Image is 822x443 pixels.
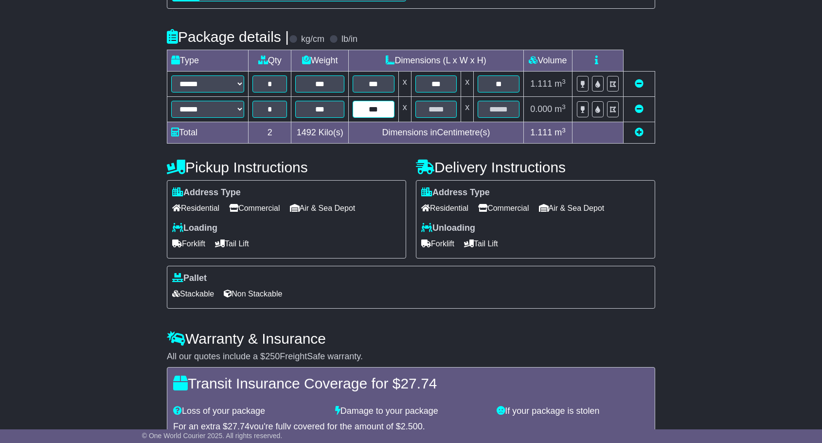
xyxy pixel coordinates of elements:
[167,351,655,362] div: All our quotes include a $ FreightSafe warranty.
[635,104,643,114] a: Remove this item
[301,34,324,45] label: kg/cm
[562,103,566,111] sup: 3
[478,201,529,216] span: Commercial
[635,128,643,137] a: Add new item
[167,122,249,144] td: Total
[167,29,289,45] h4: Package details |
[142,432,283,440] span: © One World Courier 2025. All rights reserved.
[461,72,474,97] td: x
[249,122,291,144] td: 2
[291,122,349,144] td: Kilo(s)
[172,286,214,301] span: Stackable
[172,236,205,251] span: Forklift
[523,50,572,72] td: Volume
[635,79,643,89] a: Remove this item
[168,406,330,417] div: Loss of your package
[297,128,316,137] span: 1492
[172,223,217,234] label: Loading
[461,97,474,122] td: x
[349,50,524,72] td: Dimensions (L x W x H)
[530,79,552,89] span: 1.111
[167,331,655,347] h4: Warranty & Insurance
[349,122,524,144] td: Dimensions in Centimetre(s)
[421,201,468,216] span: Residential
[562,127,566,134] sup: 3
[554,104,566,114] span: m
[421,236,454,251] span: Forklift
[401,422,423,431] span: 2,500
[224,286,282,301] span: Non Stackable
[341,34,357,45] label: lb/in
[229,201,280,216] span: Commercial
[173,375,649,391] h4: Transit Insurance Coverage for $
[539,201,605,216] span: Air & Sea Depot
[464,236,498,251] span: Tail Lift
[172,187,241,198] label: Address Type
[398,97,411,122] td: x
[330,406,492,417] div: Damage to your package
[173,422,649,432] div: For an extra $ you're fully covered for the amount of $ .
[400,375,437,391] span: 27.74
[554,79,566,89] span: m
[398,72,411,97] td: x
[492,406,654,417] div: If your package is stolen
[265,351,280,361] span: 250
[291,50,349,72] td: Weight
[554,128,566,137] span: m
[167,50,249,72] td: Type
[249,50,291,72] td: Qty
[172,201,219,216] span: Residential
[172,273,207,284] label: Pallet
[530,128,552,137] span: 1.111
[562,78,566,85] sup: 3
[530,104,552,114] span: 0.000
[421,187,490,198] label: Address Type
[290,201,356,216] span: Air & Sea Depot
[416,159,655,175] h4: Delivery Instructions
[215,236,249,251] span: Tail Lift
[167,159,406,175] h4: Pickup Instructions
[228,422,250,431] span: 27.74
[421,223,475,234] label: Unloading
